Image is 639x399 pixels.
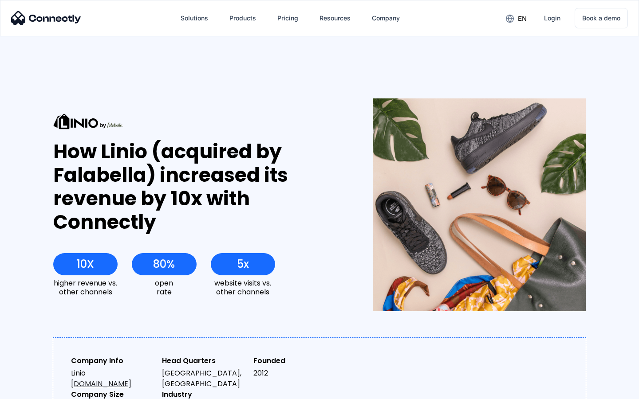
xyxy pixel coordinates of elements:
div: 5x [237,258,249,270]
div: Company Info [71,356,155,366]
div: Products [229,12,256,24]
div: open rate [132,279,196,296]
div: Resources [319,12,351,24]
div: higher revenue vs. other channels [53,279,118,296]
div: How Linio (acquired by Falabella) increased its revenue by 10x with Connectly [53,140,340,234]
div: 80% [153,258,175,270]
div: Solutions [174,8,215,29]
div: Login [544,12,560,24]
div: Products [222,8,263,29]
ul: Language list [18,383,53,396]
a: Pricing [270,8,305,29]
div: en [518,12,527,25]
div: Head Quarters [162,356,246,366]
div: [GEOGRAPHIC_DATA], [GEOGRAPHIC_DATA] [162,368,246,389]
aside: Language selected: English [9,383,53,396]
div: Resources [312,8,358,29]
div: Solutions [181,12,208,24]
a: [DOMAIN_NAME] [71,379,131,389]
a: Book a demo [575,8,628,28]
div: Founded [253,356,337,366]
div: Company [365,8,407,29]
a: Login [537,8,568,29]
div: website visits vs. other channels [211,279,275,296]
div: en [499,12,533,25]
div: Pricing [277,12,298,24]
div: 2012 [253,368,337,379]
div: 10X [77,258,94,270]
img: Connectly Logo [11,11,81,25]
div: Company [372,12,400,24]
div: Linio [71,368,155,389]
